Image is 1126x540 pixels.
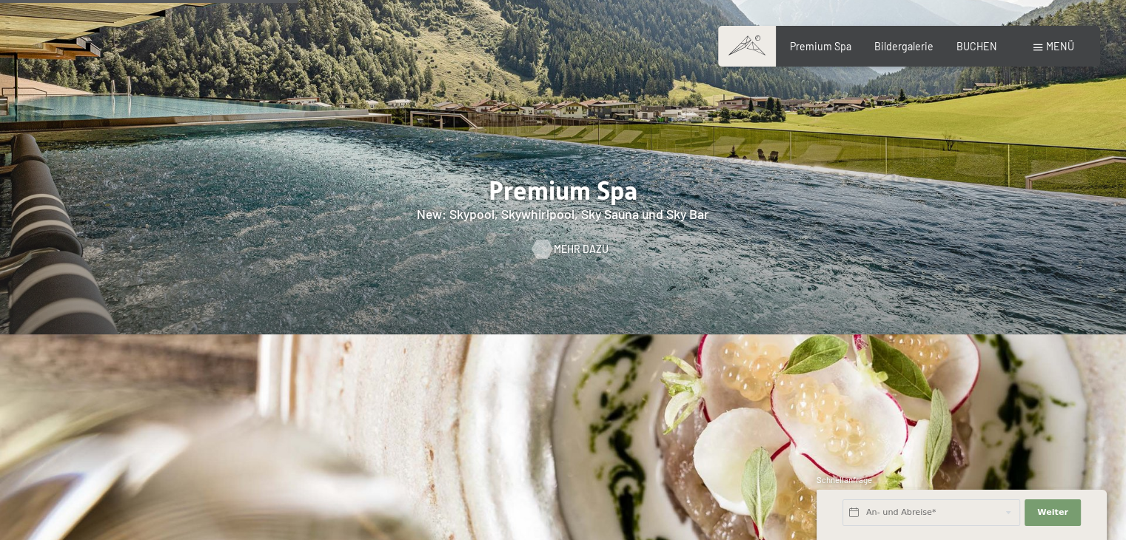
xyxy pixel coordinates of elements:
[532,242,594,257] a: Mehr dazu
[874,40,934,53] a: Bildergalerie
[817,475,872,485] span: Schnellanfrage
[1037,507,1068,519] span: Weiter
[1046,40,1074,53] span: Menü
[1025,499,1081,526] button: Weiter
[554,242,609,257] span: Mehr dazu
[790,40,851,53] a: Premium Spa
[956,40,997,53] a: BUCHEN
